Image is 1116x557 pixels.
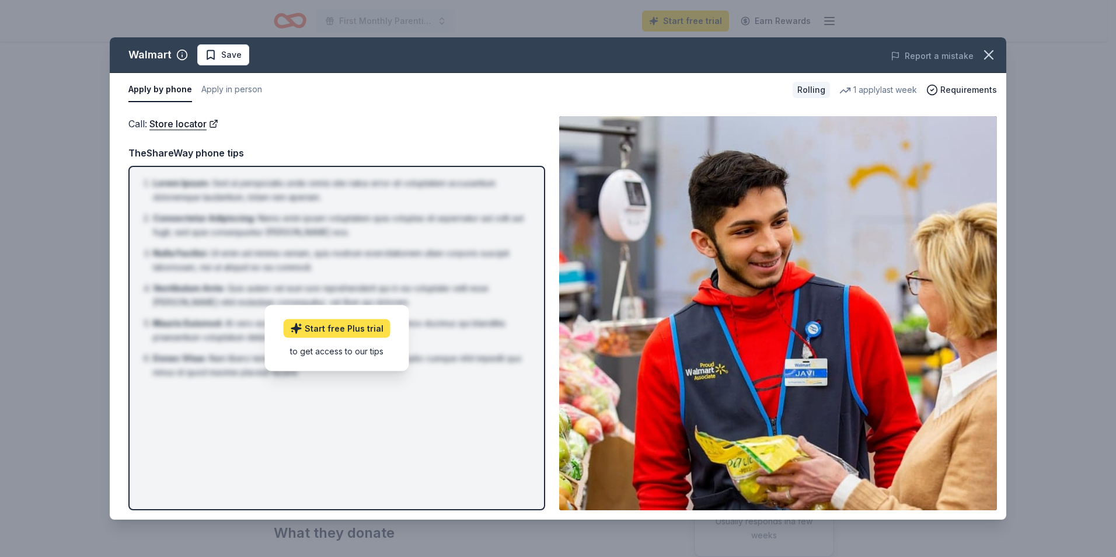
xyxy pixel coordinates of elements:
[128,145,545,161] div: TheShareWay phone tips
[891,49,974,63] button: Report a mistake
[153,318,223,328] span: Mauris Euismod :
[559,116,997,510] img: Image for Walmart
[221,48,242,62] span: Save
[284,344,390,357] div: to get access to our tips
[839,83,917,97] div: 1 apply last week
[153,213,256,223] span: Consectetur Adipiscing :
[153,351,528,380] li: Nam libero tempore, cum soluta nobis est eligendi optio cumque nihil impedit quo minus id quod ma...
[149,116,218,131] a: Store locator
[153,248,208,258] span: Nulla Facilisi :
[153,178,210,188] span: Lorem Ipsum :
[128,78,192,102] button: Apply by phone
[284,319,390,337] a: Start free Plus trial
[153,281,528,309] li: Quis autem vel eum iure reprehenderit qui in ea voluptate velit esse [PERSON_NAME] nihil molestia...
[201,78,262,102] button: Apply in person
[128,116,545,131] div: Call :
[128,46,172,64] div: Walmart
[153,176,528,204] li: Sed ut perspiciatis unde omnis iste natus error sit voluptatem accusantium doloremque laudantium,...
[197,44,249,65] button: Save
[153,353,207,363] span: Donec Vitae :
[793,82,830,98] div: Rolling
[153,246,528,274] li: Ut enim ad minima veniam, quis nostrum exercitationem ullam corporis suscipit laboriosam, nisi ut...
[153,316,528,344] li: At vero eos et accusamus et iusto odio dignissimos ducimus qui blanditiis praesentium voluptatum ...
[940,83,997,97] span: Requirements
[153,283,225,293] span: Vestibulum Ante :
[926,83,997,97] button: Requirements
[153,211,528,239] li: Nemo enim ipsam voluptatem quia voluptas sit aspernatur aut odit aut fugit, sed quia consequuntur...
